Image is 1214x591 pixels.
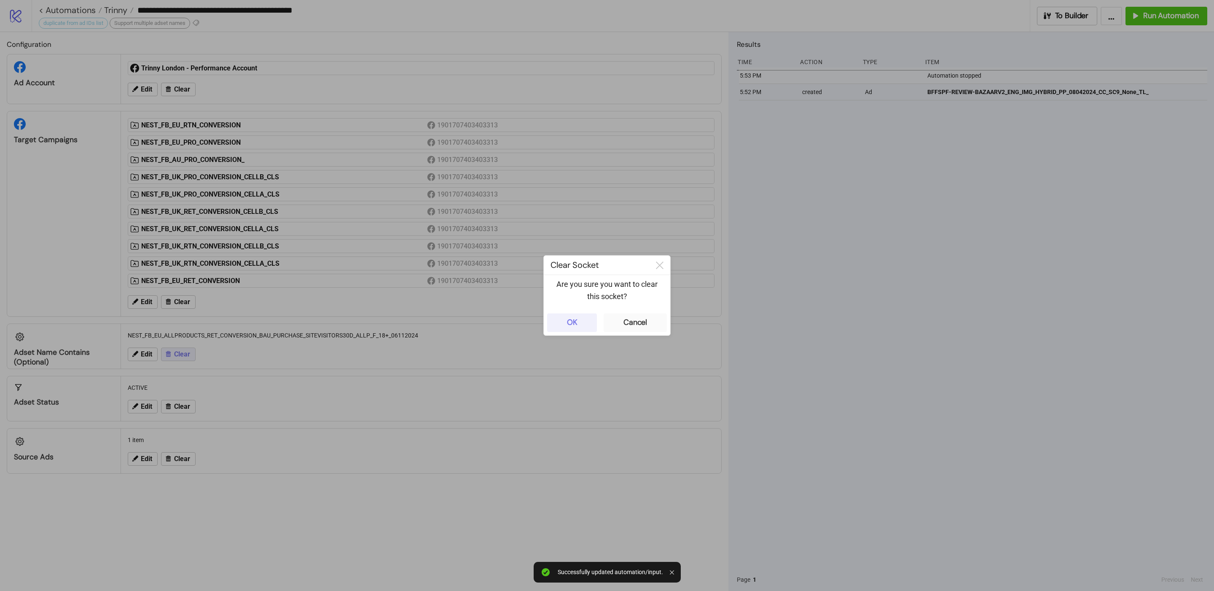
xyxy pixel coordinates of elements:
p: Are you sure you want to clear this socket? [551,278,663,302]
div: Successfully updated automation/input. [558,569,663,576]
div: Cancel [623,318,647,327]
button: Cancel [604,313,667,332]
div: OK [567,318,577,327]
button: OK [547,313,597,332]
div: Clear Socket [544,256,649,275]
